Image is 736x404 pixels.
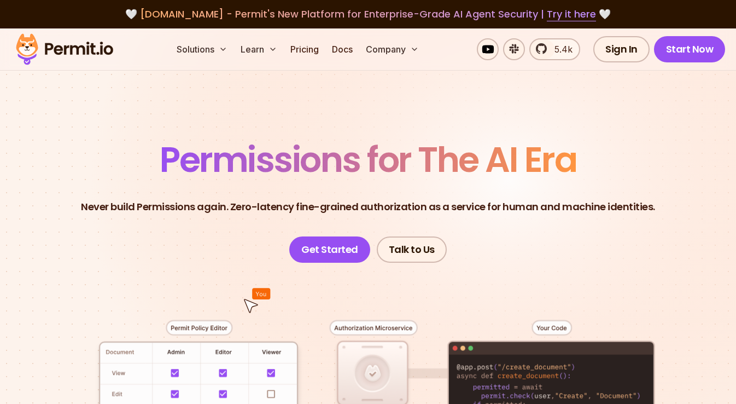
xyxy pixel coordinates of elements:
[529,38,580,60] a: 5.4k
[328,38,357,60] a: Docs
[377,236,447,263] a: Talk to Us
[236,38,282,60] button: Learn
[547,7,596,21] a: Try it here
[140,7,596,21] span: [DOMAIN_NAME] - Permit's New Platform for Enterprise-Grade AI Agent Security |
[11,31,118,68] img: Permit logo
[593,36,650,62] a: Sign In
[160,135,576,184] span: Permissions for The AI Era
[548,43,573,56] span: 5.4k
[289,236,370,263] a: Get Started
[81,199,655,215] p: Never build Permissions again. Zero-latency fine-grained authorization as a service for human and...
[26,7,710,22] div: 🤍 🤍
[172,38,232,60] button: Solutions
[286,38,323,60] a: Pricing
[654,36,726,62] a: Start Now
[361,38,423,60] button: Company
